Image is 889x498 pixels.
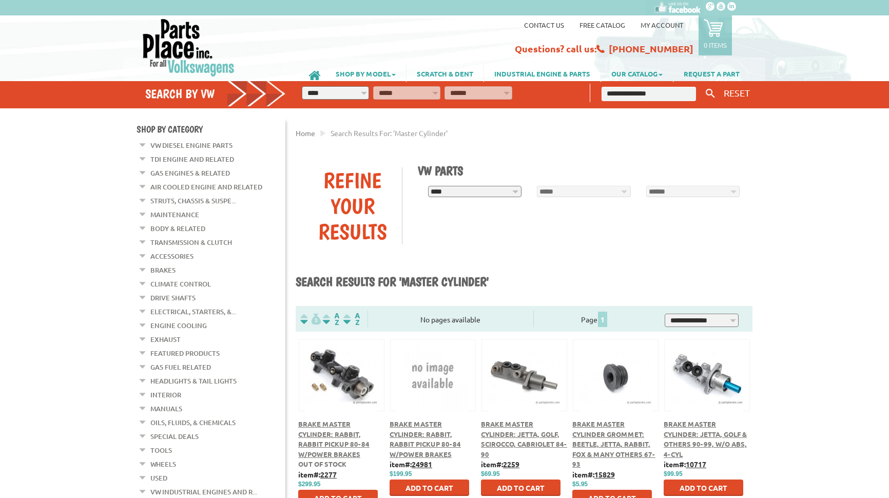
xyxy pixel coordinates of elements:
span: Out of stock [298,459,346,468]
span: 1 [598,312,607,327]
a: TDI Engine and Related [150,152,234,166]
p: 0 items [704,41,727,49]
a: Special Deals [150,430,199,443]
a: Brake Master Cylinder: Rabbit, Rabbit Pickup 80-84 w/Power Brakes [298,419,370,458]
div: Refine Your Results [303,167,402,244]
u: 24981 [412,459,432,469]
a: Engine Cooling [150,319,207,332]
u: 15829 [594,470,615,479]
a: Brake Master Cylinder: Jetta, Golf & Others 90-99, W/O ABS, 4-cyl [664,419,747,458]
a: Body & Related [150,222,205,235]
a: Headlights & Tail Lights [150,374,237,388]
a: Contact us [524,21,564,29]
a: SCRATCH & DENT [407,65,484,82]
h4: Shop By Category [137,124,285,135]
button: Keyword Search [703,85,718,102]
b: item#: [572,470,615,479]
span: $99.95 [664,470,683,477]
a: Brakes [150,263,176,277]
a: OUR CATALOG [601,65,673,82]
a: Transmission & Clutch [150,236,232,249]
a: Brake Master Cylinder: Jetta, Golf, Scirocco, Cabriolet 84-90 [481,419,567,458]
a: Interior [150,388,181,401]
a: Accessories [150,250,194,263]
a: INDUSTRIAL ENGINE & PARTS [484,65,601,82]
b: item#: [481,459,519,469]
u: 2259 [503,459,519,469]
a: Oils, Fluids, & Chemicals [150,416,236,429]
span: Add to Cart [680,483,727,492]
span: $69.95 [481,470,500,477]
a: Tools [150,444,172,457]
div: Page [533,311,655,327]
button: Add to Cart [664,480,743,496]
button: Add to Cart [390,480,469,496]
b: item#: [390,459,432,469]
span: $299.95 [298,481,320,488]
button: RESET [720,85,754,100]
img: filterpricelow.svg [300,313,321,325]
a: REQUEST A PART [673,65,750,82]
a: SHOP BY MODEL [325,65,406,82]
a: Exhaust [150,333,181,346]
h1: Search results for 'master cylinder' [296,274,752,291]
b: item#: [298,470,337,479]
a: Used [150,471,167,485]
button: Add to Cart [481,480,561,496]
h1: VW Parts [418,163,745,178]
a: Featured Products [150,347,220,360]
img: Sort by Sales Rank [341,313,362,325]
img: Sort by Headline [321,313,341,325]
span: Add to Cart [497,483,545,492]
span: Add to Cart [405,483,453,492]
a: Air Cooled Engine and Related [150,180,262,194]
a: Home [296,128,315,138]
a: Manuals [150,402,182,415]
span: $5.95 [572,481,588,488]
a: Wheels [150,457,176,471]
a: My Account [641,21,683,29]
u: 10717 [686,459,706,469]
a: Gas Fuel Related [150,360,211,374]
a: VW Diesel Engine Parts [150,139,233,152]
a: Brake Master Cylinder: Rabbit, Rabbit Pickup 80-84 w/Power Brakes [390,419,461,458]
b: item#: [664,459,706,469]
a: Drive Shafts [150,291,196,304]
div: No pages available [368,314,533,325]
span: RESET [724,87,750,98]
span: $199.95 [390,470,412,477]
img: Parts Place Inc! [142,18,236,77]
h4: Search by VW [145,86,286,101]
a: Climate Control [150,277,211,291]
a: Brake Master Cylinder Grommet: Beetle, Jetta, Rabbit, Fox & Many Others 67-93 [572,419,655,468]
a: 0 items [699,15,732,55]
a: Electrical, Starters, &... [150,305,236,318]
a: Free Catalog [579,21,625,29]
a: Maintenance [150,208,199,221]
a: Gas Engines & Related [150,166,230,180]
a: Struts, Chassis & Suspe... [150,194,236,207]
u: 2277 [320,470,337,479]
span: Search results for: 'master cylinder' [331,128,448,138]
